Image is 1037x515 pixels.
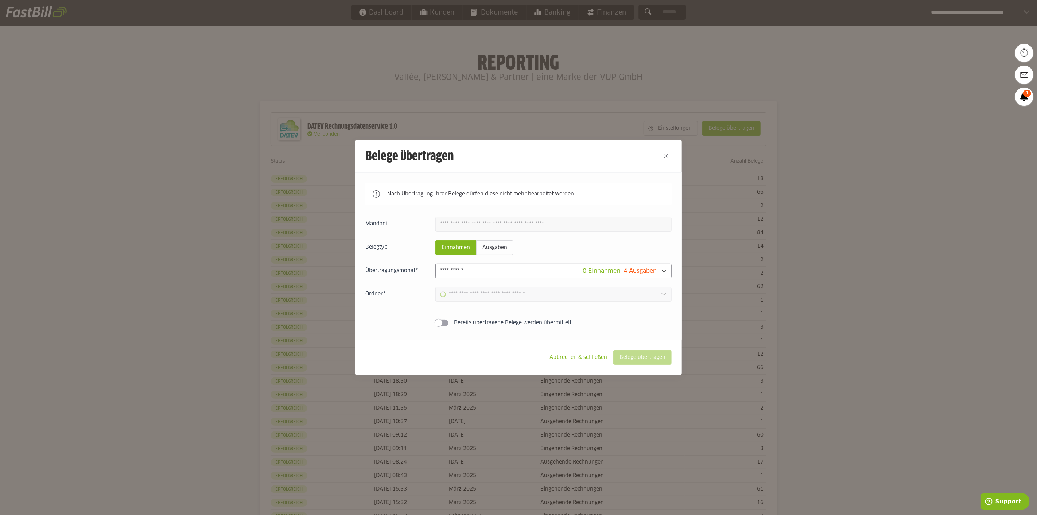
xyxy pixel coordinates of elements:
[583,268,620,274] span: 0 Einnahmen
[1015,88,1033,106] a: 1
[435,240,476,255] sl-radio-button: Einnahmen
[365,319,672,326] sl-switch: Bereits übertragene Belege werden übermittelt
[1023,90,1031,97] span: 1
[543,350,613,365] sl-button: Abbrechen & schließen
[981,493,1030,511] iframe: Öffnet ein Widget, in dem Sie weitere Informationen finden
[613,350,672,365] sl-button: Belege übertragen
[476,240,513,255] sl-radio-button: Ausgaben
[624,268,657,274] span: 4 Ausgaben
